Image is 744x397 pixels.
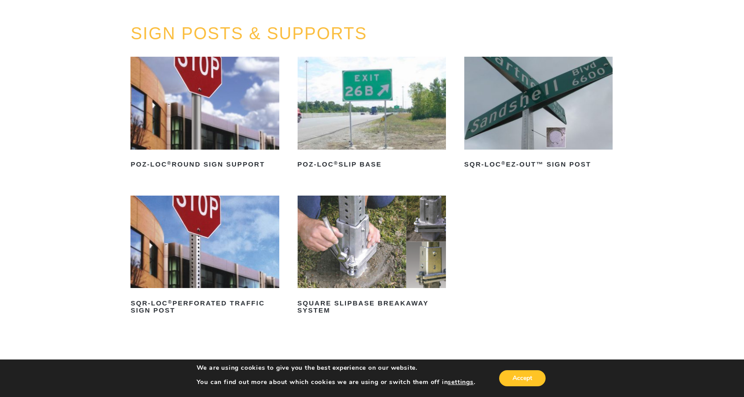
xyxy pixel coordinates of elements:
[501,160,506,166] sup: ®
[197,364,475,372] p: We are using cookies to give you the best experience on our website.
[130,158,279,172] h2: POZ-LOC Round Sign Support
[130,57,279,171] a: POZ-LOC®Round Sign Support
[464,57,613,171] a: SQR-LOC®EZ-Out™ Sign Post
[448,378,473,386] button: settings
[298,296,446,318] h2: Square Slipbase Breakaway System
[499,370,546,386] button: Accept
[130,296,279,318] h2: SQR-LOC Perforated Traffic Sign Post
[130,196,279,318] a: SQR-LOC®Perforated Traffic Sign Post
[197,378,475,386] p: You can find out more about which cookies we are using or switch them off in .
[168,299,172,305] sup: ®
[298,196,446,318] a: Square Slipbase Breakaway System
[298,57,446,171] a: POZ-LOC®Slip Base
[298,158,446,172] h2: POZ-LOC Slip Base
[464,158,613,172] h2: SQR-LOC EZ-Out™ Sign Post
[130,24,367,43] a: SIGN POSTS & SUPPORTS
[334,160,338,166] sup: ®
[167,160,172,166] sup: ®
